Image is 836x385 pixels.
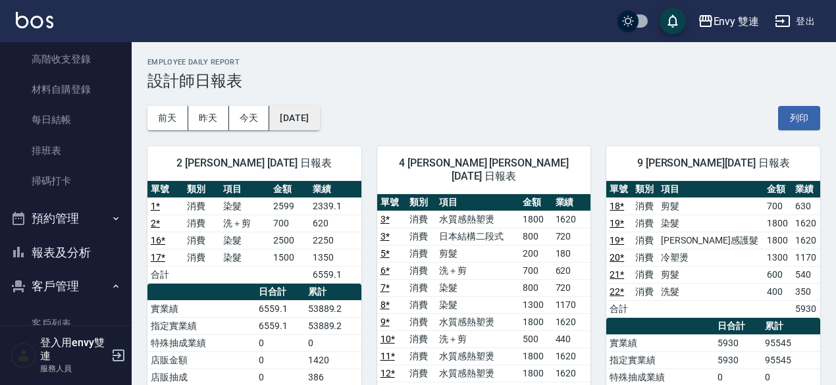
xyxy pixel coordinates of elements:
[309,232,361,249] td: 2250
[220,215,269,232] td: 洗＋剪
[606,300,632,317] td: 合計
[406,262,436,279] td: 消費
[552,330,591,347] td: 440
[184,232,220,249] td: 消費
[220,181,269,198] th: 項目
[606,181,632,198] th: 單號
[632,215,658,232] td: 消費
[552,194,591,211] th: 業績
[406,330,436,347] td: 消費
[5,309,126,339] a: 客戶列表
[519,262,552,279] td: 700
[5,166,126,196] a: 掃碼打卡
[764,249,792,266] td: 1300
[552,245,591,262] td: 180
[764,266,792,283] td: 600
[309,249,361,266] td: 1350
[406,347,436,365] td: 消費
[220,197,269,215] td: 染髮
[229,106,270,130] button: 今天
[632,266,658,283] td: 消費
[5,201,126,236] button: 預約管理
[764,283,792,300] td: 400
[305,351,361,369] td: 1420
[658,215,764,232] td: 染髮
[40,336,107,363] h5: 登入用envy雙連
[658,181,764,198] th: 項目
[764,181,792,198] th: 金額
[778,106,820,130] button: 列印
[406,194,436,211] th: 類別
[764,197,792,215] td: 700
[519,313,552,330] td: 1800
[147,300,255,317] td: 實業績
[519,330,552,347] td: 500
[305,317,361,334] td: 53889.2
[406,313,436,330] td: 消費
[309,215,361,232] td: 620
[406,365,436,382] td: 消費
[406,279,436,296] td: 消費
[519,194,552,211] th: 金額
[792,266,820,283] td: 540
[762,334,820,351] td: 95545
[714,318,762,335] th: 日合計
[147,266,184,283] td: 合計
[184,181,220,198] th: 類別
[406,228,436,245] td: 消費
[270,181,310,198] th: 金額
[606,351,714,369] td: 指定實業績
[309,266,361,283] td: 6559.1
[220,232,269,249] td: 染髮
[255,300,305,317] td: 6559.1
[269,106,319,130] button: [DATE]
[5,269,126,303] button: 客戶管理
[519,211,552,228] td: 1800
[606,334,714,351] td: 實業績
[692,8,765,35] button: Envy 雙連
[270,249,310,266] td: 1500
[658,232,764,249] td: [PERSON_NAME]感護髮
[184,215,220,232] td: 消費
[255,351,305,369] td: 0
[147,317,255,334] td: 指定實業績
[606,181,820,318] table: a dense table
[552,279,591,296] td: 720
[406,296,436,313] td: 消費
[632,232,658,249] td: 消費
[658,266,764,283] td: 剪髮
[552,262,591,279] td: 620
[436,365,519,382] td: 水質感熱塑燙
[552,313,591,330] td: 1620
[436,330,519,347] td: 洗＋剪
[552,347,591,365] td: 1620
[377,194,407,211] th: 單號
[270,197,310,215] td: 2599
[552,228,591,245] td: 720
[184,249,220,266] td: 消費
[714,334,762,351] td: 5930
[11,342,37,369] img: Person
[309,197,361,215] td: 2339.1
[762,351,820,369] td: 95545
[792,300,820,317] td: 5930
[147,58,820,66] h2: Employee Daily Report
[147,334,255,351] td: 特殊抽成業績
[220,249,269,266] td: 染髮
[519,245,552,262] td: 200
[764,232,792,249] td: 1800
[622,157,804,170] span: 9 [PERSON_NAME][DATE] 日報表
[184,197,220,215] td: 消費
[552,211,591,228] td: 1620
[406,245,436,262] td: 消費
[5,44,126,74] a: 高階收支登錄
[163,157,346,170] span: 2 [PERSON_NAME] [DATE] 日報表
[147,181,361,284] table: a dense table
[305,284,361,301] th: 累計
[770,9,820,34] button: 登出
[658,283,764,300] td: 洗髮
[270,215,310,232] td: 700
[762,318,820,335] th: 累計
[147,72,820,90] h3: 設計師日報表
[406,211,436,228] td: 消費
